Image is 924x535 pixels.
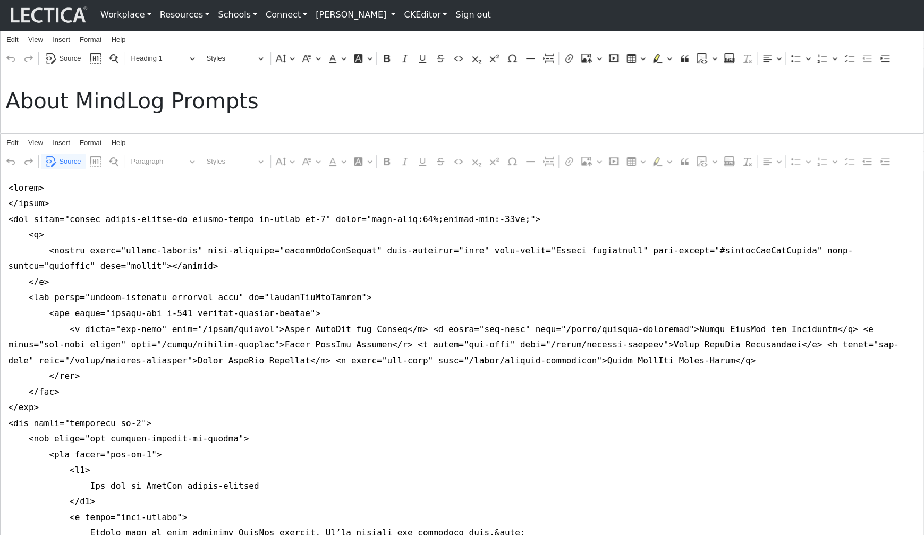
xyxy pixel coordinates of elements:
span: Format [80,36,101,43]
span: Help [112,139,126,146]
a: [PERSON_NAME] [311,4,400,26]
div: Editor toolbar [1,48,923,69]
button: Styles [202,154,268,170]
a: Resources [156,4,214,26]
span: Source [59,155,81,168]
img: lecticalive [8,5,88,25]
span: Heading 1 [131,52,186,65]
button: Paragraph, Heading [126,154,200,170]
span: Styles [206,155,255,168]
div: Editor menu bar [1,134,923,151]
a: Schools [214,4,261,26]
span: Paragraph [131,155,186,168]
button: Styles [202,50,268,67]
a: CKEditor [400,4,451,26]
span: Styles [206,52,255,65]
span: Insert [53,139,70,146]
button: Source [41,50,86,67]
button: Source [41,154,86,170]
h1: About MindLog Prompts [6,88,919,114]
a: Sign out [451,4,495,26]
span: Format [80,139,101,146]
span: Insert [53,36,70,43]
span: View [28,139,43,146]
div: Editor toolbar [1,151,923,172]
a: Workplace [96,4,156,26]
span: Source [59,52,81,65]
span: Edit [6,139,18,146]
span: View [28,36,43,43]
span: Edit [6,36,18,43]
button: Heading 1, Heading [126,50,200,67]
span: Help [112,36,126,43]
div: Editor menu bar [1,31,923,48]
a: Connect [261,4,311,26]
